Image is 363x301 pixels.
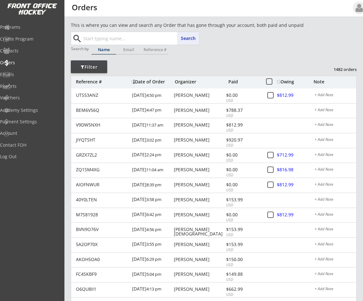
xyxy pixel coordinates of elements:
[228,80,259,84] div: Paid
[76,138,128,142] div: JIYQTSHT
[226,98,260,104] div: USD
[76,197,128,202] div: 40Y0LTEN
[174,257,224,262] div: [PERSON_NAME]
[226,197,260,202] div: $153.99
[132,133,172,148] div: [DATE]
[226,113,260,119] div: USD
[226,108,260,112] div: $788.37
[132,223,172,237] div: [DATE]
[76,272,128,276] div: FC4SKBF9
[315,197,356,203] div: + Add Note
[146,197,161,202] font: 3:58 pm
[277,167,314,172] div: $816.98
[175,80,227,84] div: Organizer
[174,138,224,142] div: [PERSON_NAME]
[315,272,356,277] div: + Add Note
[226,262,260,268] div: USD
[226,257,260,262] div: $150.00
[315,242,356,247] div: + Add Note
[277,80,313,84] div: Owing
[132,193,172,207] div: [DATE]
[315,182,356,188] div: + Add Note
[226,167,260,172] div: $0.00
[174,182,224,187] div: [PERSON_NAME]
[226,227,260,232] div: $153.99
[141,48,168,52] div: Reference #
[146,286,161,292] font: 4:13 pm
[131,80,173,84] div: Date of Order
[174,167,224,172] div: [PERSON_NAME]
[132,104,172,118] div: [DATE]
[92,48,116,52] div: Name
[315,257,356,262] div: + Add Note
[226,212,260,217] div: $0.00
[82,32,199,45] input: Start typing name...
[76,257,128,262] div: AKOH5OA0
[132,163,172,177] div: [DATE]
[323,66,357,72] div: 1482 orders
[174,197,224,202] div: [PERSON_NAME]
[174,212,224,217] div: [PERSON_NAME]
[132,89,172,103] div: [DATE]
[132,267,172,282] div: [DATE]
[132,208,172,222] div: [DATE]
[226,128,260,133] div: USD
[71,47,89,51] div: Search by
[226,218,260,223] div: USD
[76,93,128,97] div: UTS53ANZ
[226,277,260,282] div: USD
[226,242,260,247] div: $153.99
[132,282,172,297] div: [DATE]
[132,148,172,163] div: [DATE]
[226,272,260,276] div: $149.88
[315,167,356,173] div: + Add Note
[146,122,163,128] font: 11:37 am
[72,34,82,44] button: search
[226,182,260,187] div: $0.00
[226,158,260,163] div: USD
[226,173,260,178] div: USD
[174,93,224,97] div: [PERSON_NAME]
[146,241,161,247] font: 3:55 pm
[314,80,356,84] div: Note
[76,287,128,291] div: O6QU8II1
[174,287,224,291] div: [PERSON_NAME]
[76,212,128,217] div: M7S81928
[174,108,224,112] div: [PERSON_NAME]
[146,137,161,143] font: 3:02 pm
[132,118,172,133] div: [DATE]
[315,93,356,98] div: + Add Note
[76,123,128,127] div: V9DW5NXH
[226,247,260,253] div: USD
[174,123,224,127] div: [PERSON_NAME]
[174,153,224,157] div: [PERSON_NAME]
[277,93,314,97] div: $812.99
[315,227,356,232] div: + Add Note
[277,153,314,157] div: $712.99
[177,32,199,45] button: Search
[174,272,224,276] div: [PERSON_NAME]
[146,107,161,113] font: 4:47 pm
[146,92,161,98] font: 4:50 pm
[174,227,224,236] div: [PERSON_NAME][DEMOGRAPHIC_DATA]
[277,182,314,187] div: $812.99
[146,271,161,277] font: 5:04 pm
[76,80,128,84] div: Reference #
[315,287,356,292] div: + Add Note
[146,167,163,173] font: 11:04 am
[226,203,260,208] div: USD
[146,212,161,217] font: 6:42 pm
[76,167,128,172] div: ZQ1SM4XG
[116,48,141,52] div: Email
[315,153,356,158] div: + Add Note
[146,227,161,232] font: 4:56 pm
[226,93,260,97] div: $0.00
[132,253,172,267] div: [DATE]
[226,123,260,127] div: $812.99
[132,238,172,252] div: [DATE]
[146,256,161,262] font: 6:29 pm
[71,64,107,70] div: Filter
[76,242,128,247] div: 5A2OP70X
[132,178,172,192] div: [DATE]
[76,153,128,157] div: GRZX7ZL2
